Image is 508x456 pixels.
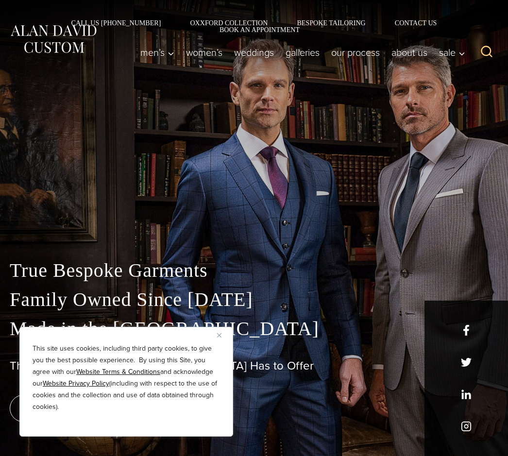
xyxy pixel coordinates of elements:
[380,19,452,26] a: Contact Us
[135,43,470,62] nav: Primary Navigation
[175,19,282,26] a: Oxxford Collection
[282,19,380,26] a: Bespoke Tailoring
[180,43,228,62] a: Women’s
[76,367,160,377] a: Website Terms & Conditions
[439,48,465,57] span: Sale
[386,43,433,62] a: About Us
[10,395,146,422] a: book an appointment
[10,359,498,373] h1: The Best Custom Suits [GEOGRAPHIC_DATA] Has to Offer
[228,43,280,62] a: weddings
[217,333,221,338] img: Close
[205,26,303,33] a: Book an Appointment
[280,43,325,62] a: Galleries
[10,19,498,33] nav: Secondary Navigation
[325,43,386,62] a: Our Process
[10,256,498,343] p: True Bespoke Garments Family Owned Since [DATE] Made in the [GEOGRAPHIC_DATA]
[33,343,220,413] p: This site uses cookies, including third party cookies, to give you the best possible experience. ...
[43,378,109,388] a: Website Privacy Policy
[140,48,174,57] span: Men’s
[475,41,498,64] button: View Search Form
[57,19,176,26] a: Call Us [PHONE_NUMBER]
[217,329,229,341] button: Close
[10,23,97,55] img: Alan David Custom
